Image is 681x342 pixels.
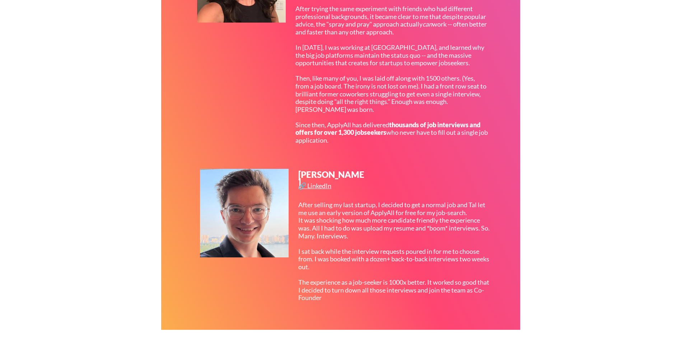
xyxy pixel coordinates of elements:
a: 🔗 LinkedIn [298,182,333,191]
div: 🔗 LinkedIn [298,182,333,189]
strong: thousands of job interviews and offers for over 1,300 jobseekers [295,121,481,137]
em: can [423,20,432,28]
div: [PERSON_NAME] [298,170,365,187]
div: After selling my last startup, I decided to get a normal job and Tal let me use an early version ... [298,201,491,302]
